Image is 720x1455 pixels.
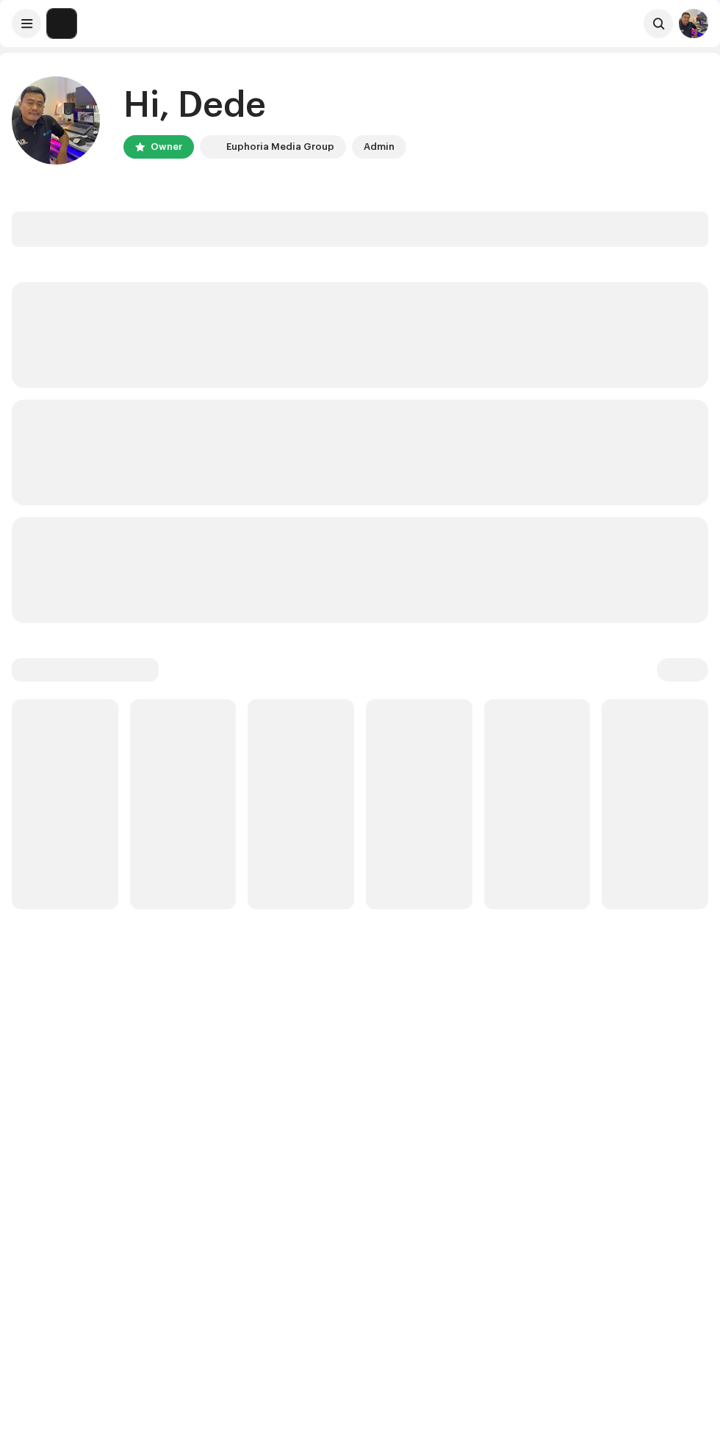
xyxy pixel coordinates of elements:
[151,138,182,156] div: Owner
[364,138,395,156] div: Admin
[123,82,406,129] div: Hi, Dede
[203,138,220,156] img: de0d2825-999c-4937-b35a-9adca56ee094
[226,138,334,156] div: Euphoria Media Group
[12,76,100,165] img: d60ecab1-267f-4fbc-90db-2a3bb31387e7
[679,9,708,38] img: d60ecab1-267f-4fbc-90db-2a3bb31387e7
[47,9,76,38] img: de0d2825-999c-4937-b35a-9adca56ee094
